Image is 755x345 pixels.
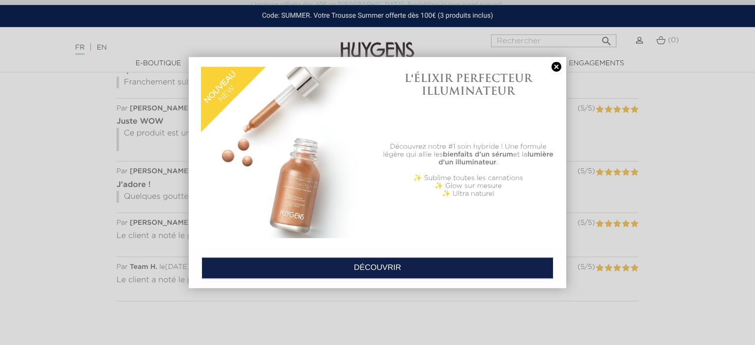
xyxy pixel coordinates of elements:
[382,72,554,98] h1: L'ÉLIXIR PERFECTEUR ILLUMINATEUR
[382,190,554,198] p: ✨ Ultra naturel
[438,151,553,166] b: lumière d'un illuminateur
[382,182,554,190] p: ✨ Glow sur mesure
[382,143,554,166] p: Découvrez notre #1 soin hybride ! Une formule légère qui allie les et la .
[382,174,554,182] p: ✨ Sublime toutes les carnations
[443,151,513,158] b: bienfaits d'un sérum
[202,257,553,279] a: DÉCOUVRIR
